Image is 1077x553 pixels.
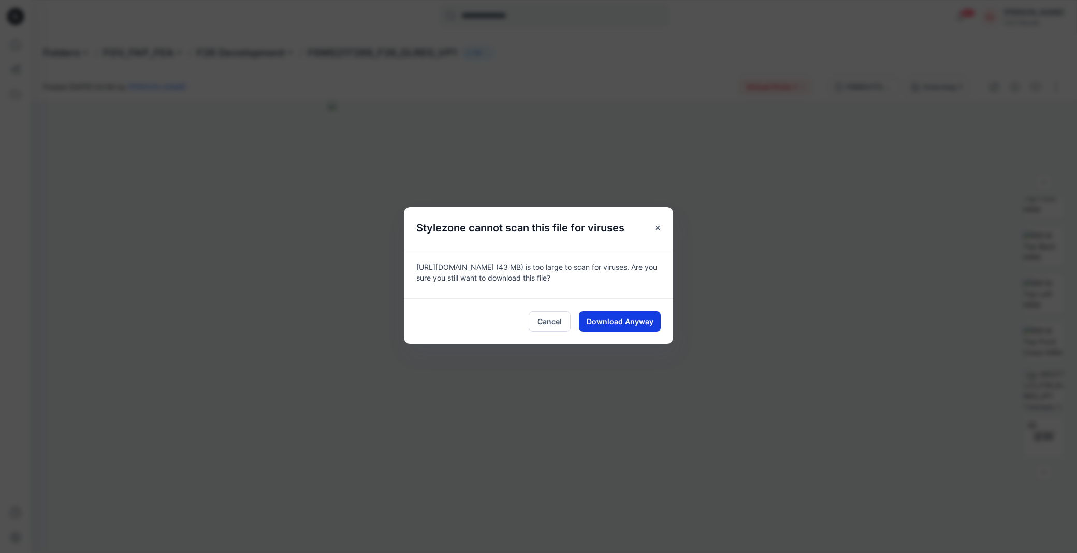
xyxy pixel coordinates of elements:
[404,207,637,249] h5: Stylezone cannot scan this file for viruses
[529,311,571,332] button: Cancel
[537,316,562,327] span: Cancel
[404,249,673,298] div: [URL][DOMAIN_NAME] (43 MB) is too large to scan for viruses. Are you sure you still want to downl...
[648,219,667,237] button: Close
[579,311,661,332] button: Download Anyway
[587,316,653,327] span: Download Anyway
